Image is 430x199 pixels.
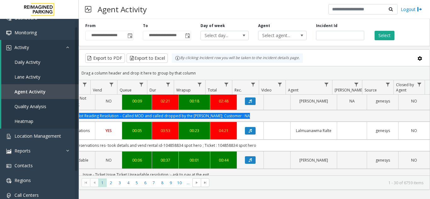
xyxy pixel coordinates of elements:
img: logout [417,6,422,13]
a: NO [99,157,118,163]
span: Reports [14,148,31,154]
a: Video Filter Menu [276,80,284,89]
span: Location Management [14,133,61,139]
span: NO [106,158,112,163]
a: 00:06 [126,157,148,163]
img: pageIcon [85,2,91,17]
a: 00:01 [183,157,206,163]
span: Page 6 [141,179,150,187]
span: Dur [150,87,156,93]
a: 04:21 [214,128,233,134]
span: Page 4 [124,179,133,187]
a: genesys [371,98,394,104]
a: Quality Analysis [1,99,79,114]
a: 00:44 [214,157,233,163]
span: Lane Activity [14,74,40,80]
span: Go to the next page [192,178,201,187]
span: Page 3 [116,179,124,187]
span: NO [411,128,417,133]
span: NO [411,98,417,104]
a: NO [402,98,426,104]
span: Vend [93,87,102,93]
a: genesys [371,157,394,163]
span: Daily Activity [14,59,40,65]
div: Drag a column header and drop it here to group by that column [79,68,430,79]
span: Wrapup [176,87,191,93]
a: Activity [1,40,79,55]
a: Vend Filter Menu [107,80,116,89]
span: NO [106,98,112,104]
a: 00:05 [126,128,148,134]
a: Rec. Filter Menu [249,80,257,89]
span: Page 5 [133,179,141,187]
span: Page 10 [175,179,184,187]
img: 'icon' [6,178,11,183]
span: Call Centers [14,192,39,198]
label: From [85,23,96,29]
span: Activity [14,44,29,50]
span: Video [261,87,272,93]
span: Toggle popup [184,31,191,40]
span: Monitoring [14,30,37,36]
a: Issue Filter Menu [81,80,89,89]
a: Lane Activity [1,69,79,84]
span: Heatmap [14,118,33,124]
img: 'icon' [6,149,11,154]
label: Incident Id [316,23,337,29]
a: 03:53 [156,128,175,134]
a: NO [402,157,426,163]
img: 'icon' [6,193,11,198]
a: Daily Activity [1,55,79,69]
a: Wrapup Filter Menu [195,80,204,89]
span: Quality Analysis [14,103,46,109]
button: Export to PDF [85,53,125,63]
span: Queue [120,87,132,93]
a: Source Filter Menu [384,80,392,89]
a: 00:23 [183,128,206,134]
span: Page 7 [150,179,158,187]
a: Dur Filter Menu [164,80,173,89]
a: 02:21 [156,98,175,104]
a: Parker Filter Menu [352,80,361,89]
span: NO [411,158,417,163]
a: Closed by Agent Filter Menu [415,80,424,89]
img: 'icon' [6,134,11,139]
span: Page 1 [98,179,107,187]
a: Logout [401,6,422,13]
span: Regions [14,177,31,183]
div: By clicking Incident row you will be taken to the incident details page. [172,53,303,63]
span: Page 2 [107,179,115,187]
h3: Agent Activity [94,2,150,17]
img: 'icon' [6,163,11,169]
img: infoIcon.svg [175,56,180,61]
a: 00:37 [156,157,175,163]
a: 00:18 [183,98,206,104]
span: Page 8 [158,179,167,187]
a: [PERSON_NAME] [294,157,333,163]
a: 02:48 [214,98,233,104]
span: YES [105,128,112,133]
span: Total [208,87,217,93]
span: [PERSON_NAME] [335,87,363,93]
kendo-pager-info: 1 - 30 of 6759 items [213,180,423,185]
span: Select day... [201,31,239,40]
a: 00:09 [126,98,148,104]
span: Page 11 [184,179,192,187]
span: Rec. [235,87,242,93]
label: To [143,23,148,29]
span: Go to the last page [201,178,209,187]
a: Heatmap [1,114,79,129]
a: NO [99,98,118,104]
button: Select [375,31,394,40]
a: Agent Activity [1,84,79,99]
div: Data table [79,80,430,175]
